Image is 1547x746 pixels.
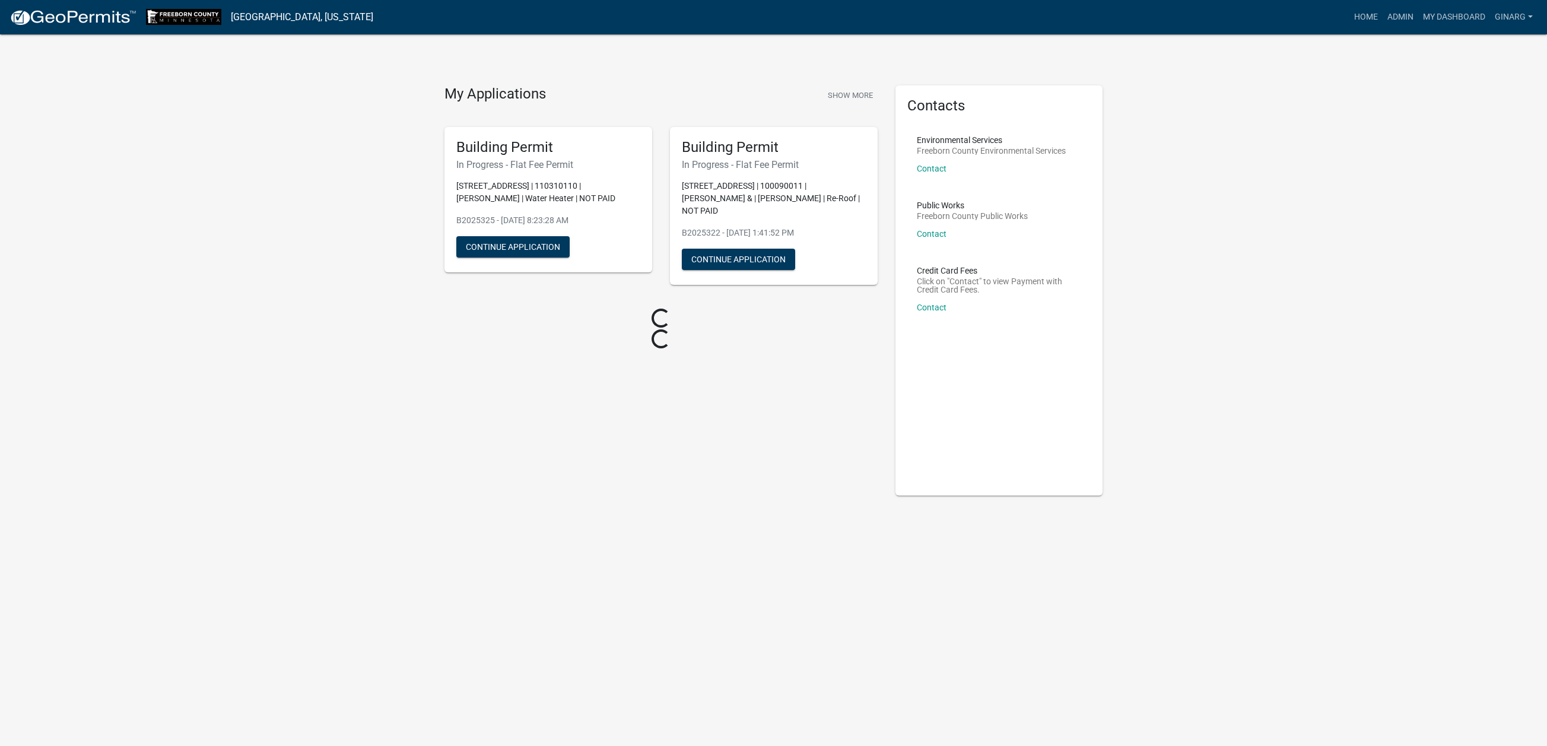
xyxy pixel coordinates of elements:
[682,227,866,239] p: B2025322 - [DATE] 1:41:52 PM
[907,97,1091,115] h5: Contacts
[456,236,570,258] button: Continue Application
[1383,6,1418,28] a: Admin
[456,180,640,205] p: [STREET_ADDRESS] | 110310110 | [PERSON_NAME] | Water Heater | NOT PAID
[917,303,946,312] a: Contact
[917,212,1028,220] p: Freeborn County Public Works
[917,229,946,239] a: Contact
[1490,6,1538,28] a: ginarg
[682,249,795,270] button: Continue Application
[917,201,1028,209] p: Public Works
[456,159,640,170] h6: In Progress - Flat Fee Permit
[823,85,878,105] button: Show More
[1349,6,1383,28] a: Home
[456,214,640,227] p: B2025325 - [DATE] 8:23:28 AM
[917,136,1066,144] p: Environmental Services
[444,85,546,103] h4: My Applications
[917,147,1066,155] p: Freeborn County Environmental Services
[917,277,1082,294] p: Click on "Contact" to view Payment with Credit Card Fees.
[1418,6,1490,28] a: My Dashboard
[682,159,866,170] h6: In Progress - Flat Fee Permit
[682,139,866,156] h5: Building Permit
[146,9,221,25] img: Freeborn County, Minnesota
[917,266,1082,275] p: Credit Card Fees
[917,164,946,173] a: Contact
[231,7,373,27] a: [GEOGRAPHIC_DATA], [US_STATE]
[682,180,866,217] p: [STREET_ADDRESS] | 100090011 | [PERSON_NAME] & | [PERSON_NAME] | Re-Roof | NOT PAID
[456,139,640,156] h5: Building Permit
